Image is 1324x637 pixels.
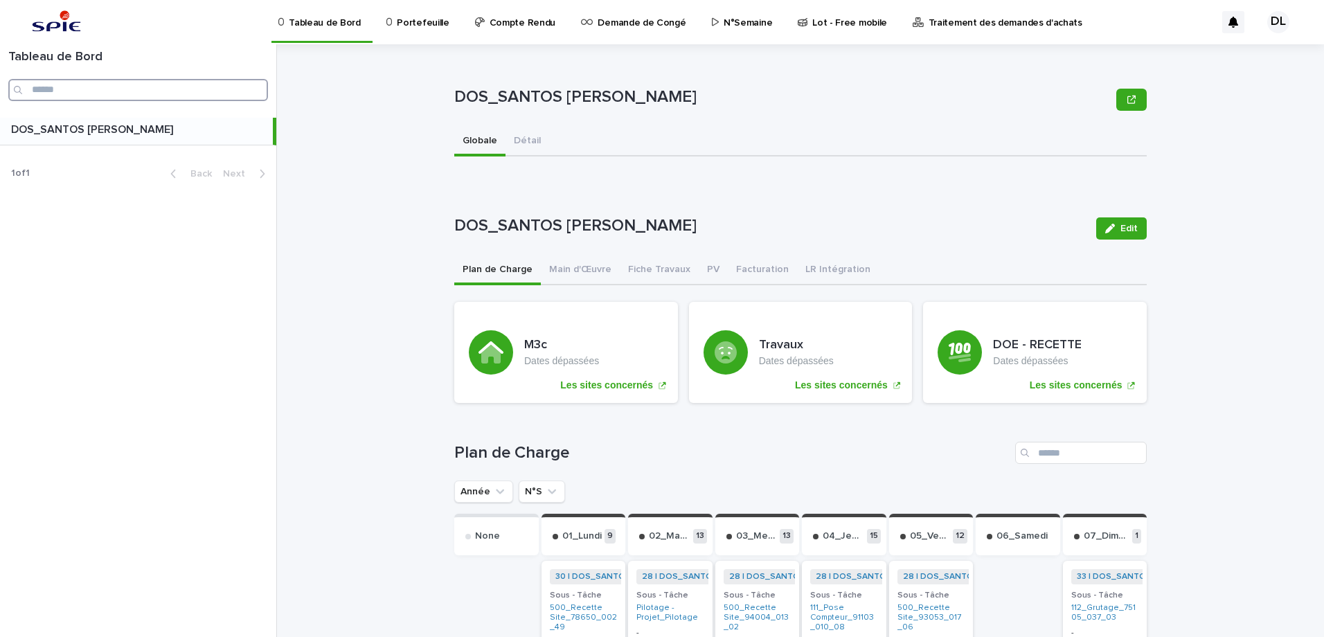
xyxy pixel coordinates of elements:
[182,169,212,179] span: Back
[1267,11,1289,33] div: DL
[816,572,990,582] a: 28 | DOS_SANTOS [PERSON_NAME] | 2025
[11,120,176,136] p: DOS_SANTOS [PERSON_NAME]
[810,590,878,601] h3: Sous - Tâche
[823,530,864,542] p: 04_Jeudi
[524,355,599,367] p: Dates dépassées
[562,530,602,542] p: 01_Lundi
[759,338,834,353] h3: Travaux
[550,603,618,633] a: 500_Recette Site_78650_002_49
[560,379,653,391] p: Les sites concernés
[454,443,1010,463] h1: Plan de Charge
[693,529,707,544] p: 13
[217,168,276,180] button: Next
[1015,442,1147,464] input: Search
[1132,529,1141,544] p: 1
[620,256,699,285] button: Fiche Travaux
[524,338,599,353] h3: M3c
[555,572,729,582] a: 30 | DOS_SANTOS [PERSON_NAME] | 2025
[541,256,620,285] button: Main d'Œuvre
[454,302,678,403] a: Les sites concernés
[689,302,913,403] a: Les sites concernés
[903,572,1077,582] a: 28 | DOS_SANTOS [PERSON_NAME] | 2025
[996,530,1048,542] p: 06_Samedi
[8,79,268,101] input: Search
[923,302,1147,403] a: Les sites concernés
[953,529,967,544] p: 12
[8,50,268,65] h1: Tableau de Bord
[1030,379,1122,391] p: Les sites concernés
[1077,572,1250,582] a: 33 | DOS_SANTOS [PERSON_NAME] | 2025
[1084,530,1130,542] p: 07_Dimanche
[759,355,834,367] p: Dates dépassées
[454,127,506,156] button: Globale
[454,256,541,285] button: Plan de Charge
[642,572,816,582] a: 28 | DOS_SANTOS [PERSON_NAME] | 2025
[454,481,513,503] button: Année
[724,590,791,601] h3: Sous - Tâche
[993,355,1082,367] p: Dates dépassées
[475,530,500,542] p: None
[867,529,881,544] p: 15
[780,529,794,544] p: 13
[1120,224,1138,233] span: Edit
[729,572,904,582] a: 28 | DOS_SANTOS [PERSON_NAME] | 2025
[519,481,565,503] button: N°S
[795,379,888,391] p: Les sites concernés
[649,530,690,542] p: 02_Mardi
[636,603,704,623] a: Pilotage - Projet_Pilotage
[728,256,797,285] button: Facturation
[506,127,549,156] button: Détail
[699,256,728,285] button: PV
[223,169,253,179] span: Next
[159,168,217,180] button: Back
[636,590,704,601] h3: Sous - Tâche
[736,530,778,542] p: 03_Mercredi
[897,590,965,601] h3: Sous - Tâche
[550,590,618,601] h3: Sous - Tâche
[605,529,616,544] p: 9
[797,256,879,285] button: LR Intégration
[1071,590,1139,601] h3: Sous - Tâche
[910,530,951,542] p: 05_Vendredi
[1071,603,1139,623] a: 112_Grutage_75105_037_03
[810,603,878,633] a: 111_Pose Compteur_91103_010_08
[454,87,1111,107] p: DOS_SANTOS [PERSON_NAME]
[897,603,965,633] a: 500_Recette Site_93053_017_06
[454,216,1085,236] p: DOS_SANTOS [PERSON_NAME]
[993,338,1082,353] h3: DOE - RECETTE
[1096,217,1147,240] button: Edit
[28,8,85,36] img: svstPd6MQfCT1uX1QGkG
[724,603,791,633] a: 500_Recette Site_94004_013_02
